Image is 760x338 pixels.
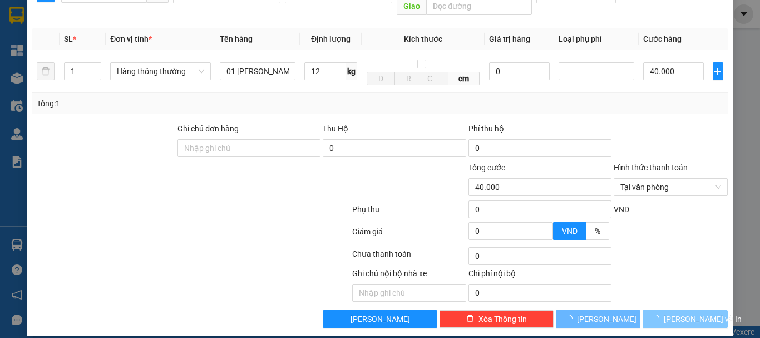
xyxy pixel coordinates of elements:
span: VND [614,205,629,214]
span: kg [346,62,357,80]
span: Giá trị hàng [489,35,530,43]
input: C [423,72,448,85]
th: Loại phụ phí [554,28,639,50]
span: Tại văn phòng [620,179,721,195]
button: [PERSON_NAME] [323,310,437,328]
div: Tổng: 1 [37,97,294,110]
span: SL [64,35,73,43]
span: [PERSON_NAME] [351,313,410,325]
input: VD: Bàn, Ghế [220,62,295,80]
span: Tên hàng [220,35,253,43]
button: deleteXóa Thông tin [440,310,554,328]
input: 0 [489,62,550,80]
span: Thu Hộ [323,124,348,133]
input: Ghi chú đơn hàng [177,139,320,157]
div: Chưa thanh toán [351,248,467,267]
input: R [394,72,423,85]
span: plus [713,67,723,76]
div: Giảm giá [351,226,467,245]
div: Phí thu hộ [468,123,611,139]
span: cm [448,72,480,85]
input: Nhập ghi chú [352,284,466,302]
label: Ghi chú đơn hàng [177,124,239,133]
span: Tổng cước [468,163,505,172]
div: Phụ thu [351,203,467,223]
span: Xóa Thông tin [478,313,527,325]
span: Cước hàng [643,35,682,43]
button: plus [713,62,723,80]
span: VND [562,227,578,236]
button: [PERSON_NAME] và In [643,310,728,328]
span: Đơn vị tính [110,35,152,43]
button: [PERSON_NAME] [556,310,641,328]
input: D [367,72,395,85]
div: Chi phí nội bộ [468,267,611,284]
label: Hình thức thanh toán [614,163,688,172]
span: loading [565,315,577,322]
span: Kích thước [404,35,442,43]
span: loading [652,315,664,322]
span: delete [466,315,474,324]
span: [PERSON_NAME] và In [664,313,742,325]
span: Định lượng [311,35,351,43]
button: delete [37,62,55,80]
span: [PERSON_NAME] [577,313,636,325]
span: % [595,227,600,236]
div: Ghi chú nội bộ nhà xe [352,267,466,284]
span: Hàng thông thường [117,63,204,80]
